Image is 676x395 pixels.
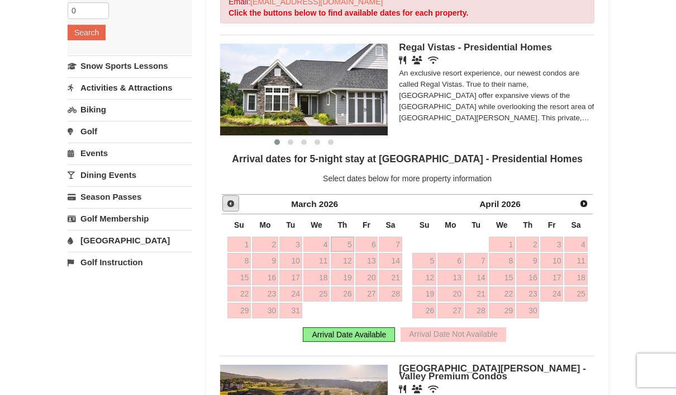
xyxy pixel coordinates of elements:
[68,230,192,251] a: [GEOGRAPHIC_DATA]
[571,220,580,229] span: Saturday
[437,253,464,269] a: 6
[379,253,402,269] a: 14
[489,286,516,302] a: 22
[227,303,251,318] a: 29
[399,68,594,124] div: An exclusive resort experience, our newest condos are called Regal Vistas. True to their name, [G...
[523,220,532,229] span: Thursday
[445,220,456,229] span: Monday
[479,199,499,209] span: April
[437,286,464,302] a: 20
[331,237,354,252] a: 5
[465,286,488,302] a: 21
[516,237,539,252] a: 2
[68,55,192,76] a: Snow Sports Lessons
[260,220,271,229] span: Monday
[279,303,302,318] a: 31
[496,220,508,229] span: Wednesday
[331,286,354,302] a: 26
[303,270,330,285] a: 18
[465,253,488,269] a: 7
[401,327,506,342] div: Arrival Date Not Available
[489,237,516,252] a: 1
[465,303,488,318] a: 28
[379,270,402,285] a: 21
[355,286,378,302] a: 27
[355,270,378,285] a: 20
[564,270,587,285] a: 18
[226,199,235,208] span: Prev
[399,385,406,393] i: Restaurant
[355,237,378,252] a: 6
[227,253,251,269] a: 8
[319,199,338,209] span: 2026
[279,237,302,252] a: 3
[68,252,192,272] a: Golf Instruction
[227,270,251,285] a: 15
[472,220,480,229] span: Tuesday
[222,195,239,212] a: Prev
[355,253,378,269] a: 13
[331,253,354,269] a: 12
[412,286,436,302] a: 19
[502,199,521,209] span: 2026
[311,220,322,229] span: Wednesday
[279,270,302,285] a: 17
[323,174,492,183] span: Select dates below for more property information
[68,77,192,98] a: Activities & Attractions
[399,363,586,382] span: [GEOGRAPHIC_DATA][PERSON_NAME] - Valley Premium Condos
[489,303,516,318] a: 29
[68,143,192,163] a: Events
[386,220,396,229] span: Saturday
[303,327,395,342] div: Arrival Date Available
[437,303,464,318] a: 27
[220,153,594,164] h4: Arrival dates for 5-night stay at [GEOGRAPHIC_DATA] - Presidential Homes
[540,237,563,252] a: 3
[548,220,556,229] span: Friday
[68,25,106,40] button: Search
[412,303,436,318] a: 26
[516,253,539,269] a: 9
[564,237,587,252] a: 4
[286,220,295,229] span: Tuesday
[379,237,402,252] a: 7
[252,253,278,269] a: 9
[420,220,430,229] span: Sunday
[234,220,244,229] span: Sunday
[399,42,552,53] span: Regal Vistas - Presidential Homes
[291,199,316,209] span: March
[252,270,278,285] a: 16
[68,121,192,142] a: Golf
[228,8,468,17] strong: Click the buttons below to find available dates for each property.
[363,220,370,229] span: Friday
[412,56,422,64] i: Banquet Facilities
[68,186,192,207] a: Season Passes
[437,270,464,285] a: 13
[412,385,422,393] i: Banquet Facilities
[412,253,436,269] a: 5
[428,385,439,393] i: Wireless Internet (free)
[540,286,563,302] a: 24
[303,237,330,252] a: 4
[489,270,516,285] a: 15
[252,237,278,252] a: 2
[489,253,516,269] a: 8
[331,270,354,285] a: 19
[399,56,406,64] i: Restaurant
[564,286,587,302] a: 25
[252,303,278,318] a: 30
[279,286,302,302] a: 24
[516,286,539,302] a: 23
[227,286,251,302] a: 22
[428,56,439,64] i: Wireless Internet (free)
[516,303,539,318] a: 30
[68,208,192,229] a: Golf Membership
[412,270,436,285] a: 12
[303,253,330,269] a: 11
[68,99,192,120] a: Biking
[465,270,488,285] a: 14
[337,220,347,229] span: Thursday
[68,164,192,185] a: Dining Events
[516,270,539,285] a: 16
[227,237,251,252] a: 1
[252,286,278,302] a: 23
